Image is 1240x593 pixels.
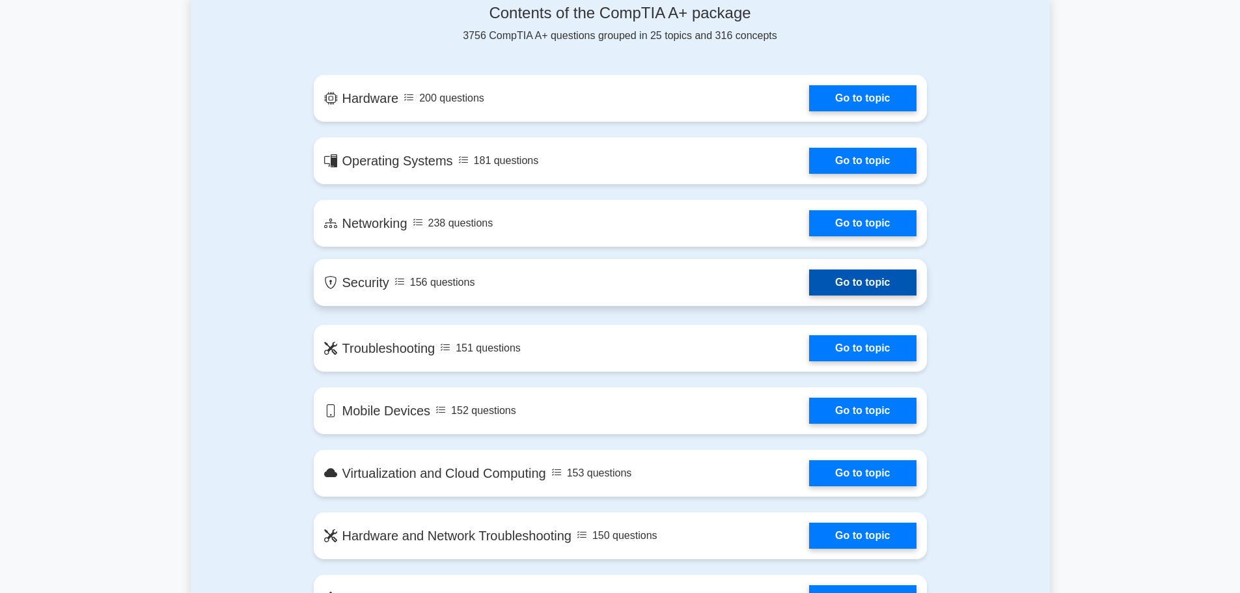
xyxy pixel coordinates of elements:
[809,460,916,486] a: Go to topic
[809,523,916,549] a: Go to topic
[809,335,916,361] a: Go to topic
[809,85,916,111] a: Go to topic
[314,4,927,23] h4: Contents of the CompTIA A+ package
[809,210,916,236] a: Go to topic
[809,398,916,424] a: Go to topic
[809,269,916,296] a: Go to topic
[809,148,916,174] a: Go to topic
[314,4,927,44] div: 3756 CompTIA A+ questions grouped in 25 topics and 316 concepts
